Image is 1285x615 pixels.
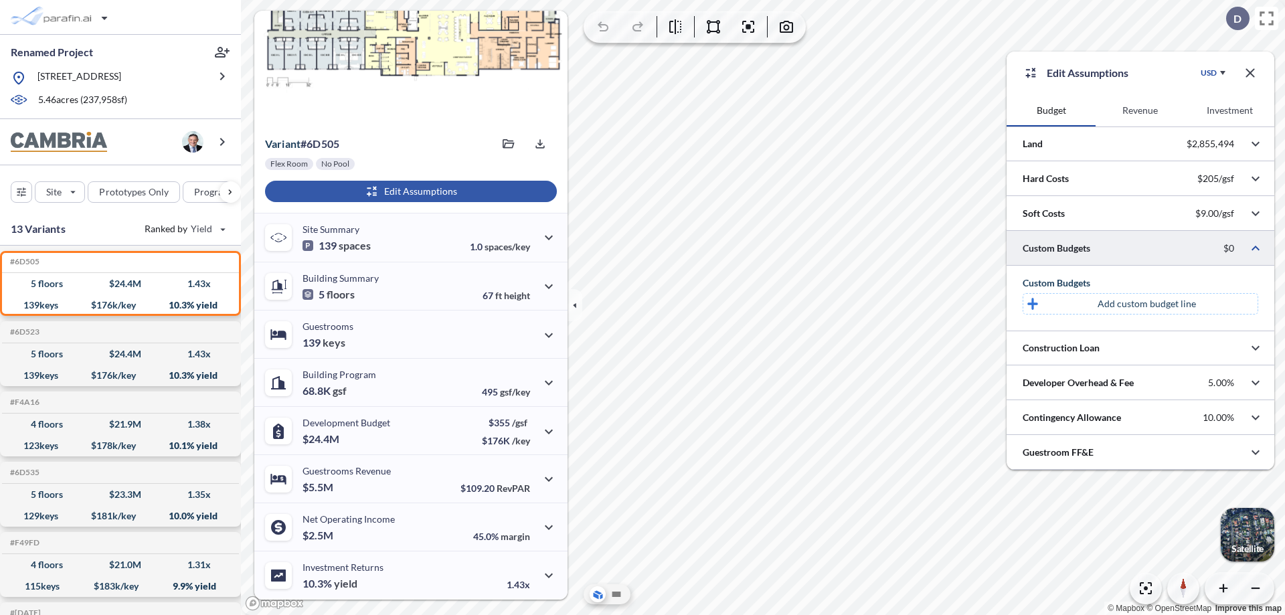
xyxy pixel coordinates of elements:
button: Program [183,181,255,203]
span: margin [501,531,530,542]
button: Ranked by Yield [134,218,234,240]
span: keys [323,336,345,349]
p: 5.46 acres ( 237,958 sf) [38,93,127,108]
p: $2.5M [303,529,335,542]
a: Improve this map [1215,604,1282,613]
p: 139 [303,336,345,349]
p: [STREET_ADDRESS] [37,70,121,86]
span: gsf/key [500,386,530,398]
div: USD [1201,68,1217,78]
button: Revenue [1096,94,1185,126]
button: Aerial View [590,586,606,602]
p: 67 [483,290,530,301]
p: 68.8K [303,384,347,398]
p: D [1233,13,1241,25]
p: Developer Overhead & Fee [1023,376,1134,389]
p: Prototypes Only [99,185,169,199]
p: Guestrooms Revenue [303,465,391,476]
button: Investment [1185,94,1274,126]
p: 1.43x [507,579,530,590]
img: Switcher Image [1221,508,1274,561]
p: 45.0% [473,531,530,542]
p: $9.00/gsf [1195,207,1234,219]
a: Mapbox homepage [245,596,304,611]
span: /gsf [512,417,527,428]
img: user logo [182,131,203,153]
p: No Pool [321,159,349,169]
div: Custom Budgets [1023,276,1258,290]
h5: Click to copy the code [7,468,39,477]
span: Yield [191,222,213,236]
button: Budget [1007,94,1096,126]
button: Edit Assumptions [265,181,557,202]
span: ft [495,290,502,301]
h5: Click to copy the code [7,327,39,337]
p: 5.00% [1208,377,1234,389]
p: Soft Costs [1023,207,1065,220]
span: spaces [339,239,371,252]
p: $109.20 [460,482,530,494]
a: OpenStreetMap [1146,604,1211,613]
button: Switcher ImageSatellite [1221,508,1274,561]
p: Add custom budget line [1098,297,1196,311]
p: Building Summary [303,272,379,284]
button: Add custom budget line [1023,293,1258,315]
p: Land [1023,137,1043,151]
p: Site Summary [303,224,359,235]
p: 10.00% [1203,412,1234,424]
span: RevPAR [497,482,530,494]
p: $205/gsf [1197,173,1234,185]
p: Program [194,185,232,199]
p: 10.3% [303,577,357,590]
p: 495 [482,386,530,398]
p: Guestroom FF&E [1023,446,1094,459]
p: 13 Variants [11,221,66,237]
p: Net Operating Income [303,513,395,525]
p: $24.4M [303,432,341,446]
h5: Click to copy the code [7,538,39,547]
h5: Click to copy the code [7,257,39,266]
a: Mapbox [1108,604,1144,613]
button: Prototypes Only [88,181,180,203]
p: $2,855,494 [1187,138,1234,150]
p: Construction Loan [1023,341,1100,355]
span: gsf [333,384,347,398]
img: BrandImage [11,132,107,153]
p: Satellite [1231,543,1264,554]
span: Variant [265,137,301,150]
p: Development Budget [303,417,390,428]
p: # 6d505 [265,137,339,151]
p: $176K [482,435,530,446]
p: Guestrooms [303,321,353,332]
h5: Click to copy the code [7,398,39,407]
p: Edit Assumptions [1047,65,1128,81]
p: Building Program [303,369,376,380]
button: Site Plan [608,586,624,602]
p: 1.0 [470,241,530,252]
span: /key [512,435,530,446]
p: Investment Returns [303,561,383,573]
span: spaces/key [485,241,530,252]
p: 139 [303,239,371,252]
p: Flex Room [270,159,308,169]
span: floors [327,288,355,301]
p: Hard Costs [1023,172,1069,185]
button: Site [35,181,85,203]
p: $5.5M [303,480,335,494]
p: $355 [482,417,530,428]
p: Contingency Allowance [1023,411,1121,424]
p: Renamed Project [11,45,93,60]
p: Site [46,185,62,199]
span: yield [334,577,357,590]
span: height [504,290,530,301]
p: 5 [303,288,355,301]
